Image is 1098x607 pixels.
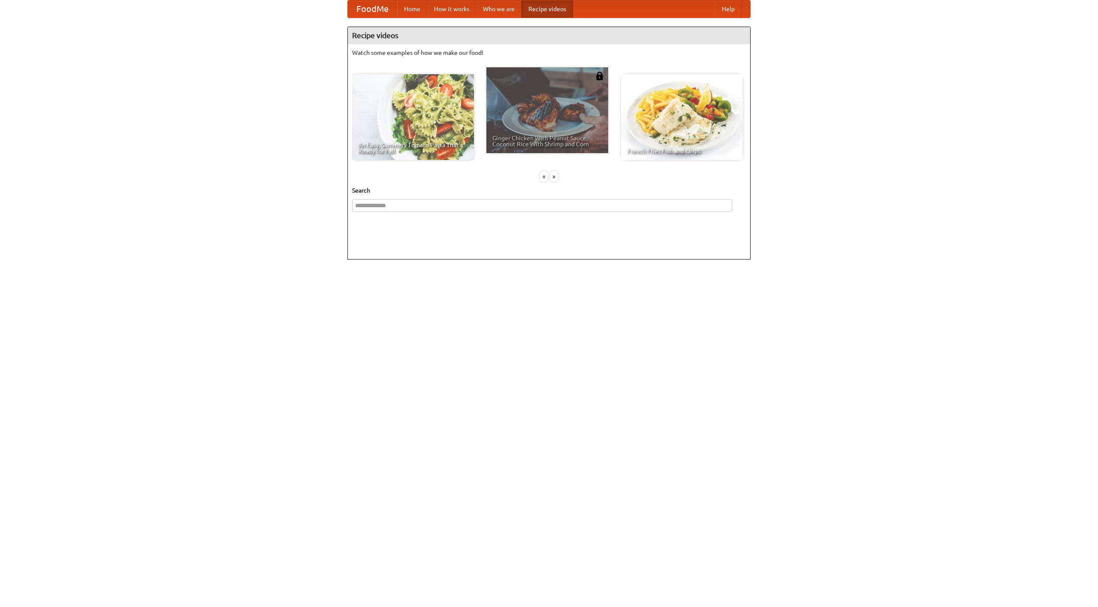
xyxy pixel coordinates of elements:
[397,0,427,18] a: Home
[348,27,750,44] h4: Recipe videos
[715,0,742,18] a: Help
[522,0,573,18] a: Recipe videos
[427,0,476,18] a: How it works
[627,148,737,154] span: French Fries Fish and Chips
[352,74,474,160] a: An Easy, Summery Tomato Pasta That's Ready for Fall
[352,48,746,57] p: Watch some examples of how we make our food!
[621,74,743,160] a: French Fries Fish and Chips
[540,171,548,182] div: «
[595,72,604,80] img: 483408.png
[348,0,397,18] a: FoodMe
[476,0,522,18] a: Who we are
[358,142,468,154] span: An Easy, Summery Tomato Pasta That's Ready for Fall
[550,171,558,182] div: »
[352,186,746,195] h5: Search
